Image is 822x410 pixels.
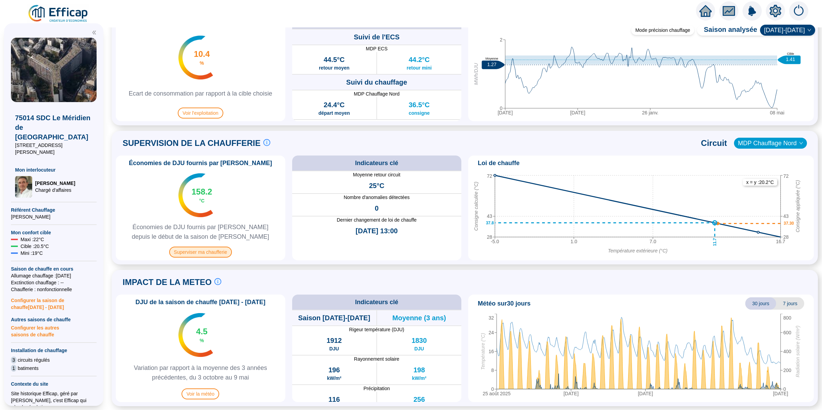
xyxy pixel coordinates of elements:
[487,62,496,67] text: 1.27
[769,5,782,17] span: setting
[263,139,270,146] span: info-circle
[786,57,795,62] text: 1.41
[11,265,97,272] span: Saison de chauffe en cours
[764,25,811,35] span: 2024-2025
[480,333,486,370] tspan: Température (°C)
[21,243,49,250] span: Cible : 20.5 °C
[375,203,378,213] span: 0
[355,297,398,307] span: Indicateurs clé
[488,315,494,321] tspan: 32
[182,388,219,399] span: Voir la météo
[11,272,97,279] span: Allumage chauffage : [DATE]
[15,176,32,198] img: Chargé d'affaires
[488,330,494,335] tspan: 24
[783,213,789,219] tspan: 43
[478,158,520,168] span: Loi de chauffe
[11,279,97,286] span: Exctinction chauffage : --
[21,250,43,257] span: Mini : 19 °C
[125,158,276,168] span: Économies de DJU fournis par [PERSON_NAME]
[491,368,494,373] tspan: 8
[412,375,426,382] span: kW/m²
[409,110,429,116] span: consigne
[414,345,424,352] span: DJU
[319,64,349,71] span: retour moyen
[473,63,479,85] tspan: MWh/DJU
[500,105,502,111] tspan: 0
[409,55,429,64] span: 44.2°C
[571,239,577,244] tspan: 1.0
[369,181,384,190] span: 25°C
[799,141,803,145] span: down
[783,315,792,321] tspan: 800
[35,180,75,187] span: [PERSON_NAME]
[324,55,345,64] span: 44.5°C
[773,391,788,396] tspan: [DATE]
[487,213,492,219] tspan: 43
[776,297,804,310] span: 7 jours
[783,173,789,179] tspan: 72
[194,49,210,60] span: 10.4
[327,375,341,382] span: kW/m²
[11,213,97,220] span: [PERSON_NAME]
[178,173,213,217] img: indicateur températures
[319,110,350,116] span: départ moyen
[132,297,270,307] span: DJU de la saison de chauffe [DATE] - [DATE]
[498,110,513,115] tspan: [DATE]
[35,187,75,194] span: Chargé d'affaires
[329,345,339,352] span: DJU
[196,326,208,337] span: 4.5
[356,226,398,236] span: [DATE] 13:00
[199,197,204,204] span: °C
[412,336,427,345] span: 1830
[784,221,794,226] text: 37.30
[178,313,213,357] img: indicateur températures
[770,110,784,115] tspan: 08 mai
[413,395,425,404] span: 256
[795,180,800,233] tspan: Consigne appliquée (°C)
[15,142,92,156] span: [STREET_ADDRESS][PERSON_NAME]
[200,60,204,66] span: %
[11,365,16,372] span: 1
[783,386,786,392] tspan: 0
[214,278,221,285] span: info-circle
[776,239,785,244] tspan: 16.7
[11,207,97,213] span: Référent Chauffage
[11,229,97,236] span: Mon confort cible
[15,113,92,142] span: 75014 SDC Le Méridien de [GEOGRAPHIC_DATA]
[491,386,494,392] tspan: 0
[486,221,494,225] text: 37.8
[473,182,479,231] tspan: Consigne calculée (°C)
[409,100,429,110] span: 36.5°C
[292,356,462,362] span: Rayonnement solaire
[783,368,792,373] tspan: 200
[491,239,499,244] tspan: -5.0
[701,138,727,149] span: Circuit
[500,37,502,42] tspan: 2
[487,234,492,240] tspan: 28
[326,336,342,345] span: 1912
[11,381,97,387] span: Contexte du site
[324,100,345,110] span: 24.4°C
[178,36,213,79] img: indicateur températures
[485,57,498,60] text: Moyenne
[11,316,97,323] span: Autres saisons de chauffe
[483,391,511,396] tspan: 25 août 2025
[169,247,232,258] span: Superviser ma chaufferie
[570,110,585,115] tspan: [DATE]
[18,365,39,372] span: batiments
[488,349,494,354] tspan: 16
[413,365,425,375] span: 198
[354,32,400,42] span: Suivi de l'ECS
[11,357,16,363] span: 3
[178,108,223,119] span: Voir l'exploitation
[738,138,803,148] span: MDP Chauffage Nord
[631,25,694,35] div: Mode précision chauffage
[292,45,462,52] span: MDP ECS
[122,89,279,98] span: Ecart de consommation par rapport à la cible choisie
[27,4,89,23] img: efficap energie logo
[642,110,658,115] tspan: 26 janv.
[11,347,97,354] span: Installation de chauffage
[119,222,283,241] span: Économies de DJU fournis par [PERSON_NAME] depuis le début de la saison de [PERSON_NAME]
[795,326,800,377] tspan: Radiation solaire (W/m²)
[328,395,340,404] span: 116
